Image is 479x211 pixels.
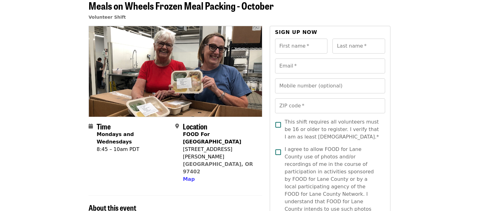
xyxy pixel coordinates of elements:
strong: FOOD For [GEOGRAPHIC_DATA] [183,131,241,145]
span: Time [97,121,111,132]
div: [STREET_ADDRESS][PERSON_NAME] [183,146,257,161]
i: calendar icon [89,123,93,129]
div: 8:45 – 10am PDT [97,146,170,153]
img: Meals on Wheels Frozen Meal Packing - October organized by FOOD For Lane County [89,26,262,116]
strong: Mondays and Wednesdays [97,131,134,145]
span: Map [183,176,195,182]
input: Mobile number (optional) [275,78,385,93]
input: Email [275,59,385,73]
input: Last name [332,39,385,54]
input: First name [275,39,328,54]
span: Sign up now [275,29,317,35]
a: [GEOGRAPHIC_DATA], OR 97402 [183,161,253,175]
i: map-marker-alt icon [175,123,179,129]
span: Location [183,121,207,132]
a: Volunteer Shift [89,15,126,20]
button: Map [183,176,195,183]
span: This shift requires all volunteers must be 16 or older to register. I verify that I am as least [... [285,118,380,141]
input: ZIP code [275,98,385,113]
